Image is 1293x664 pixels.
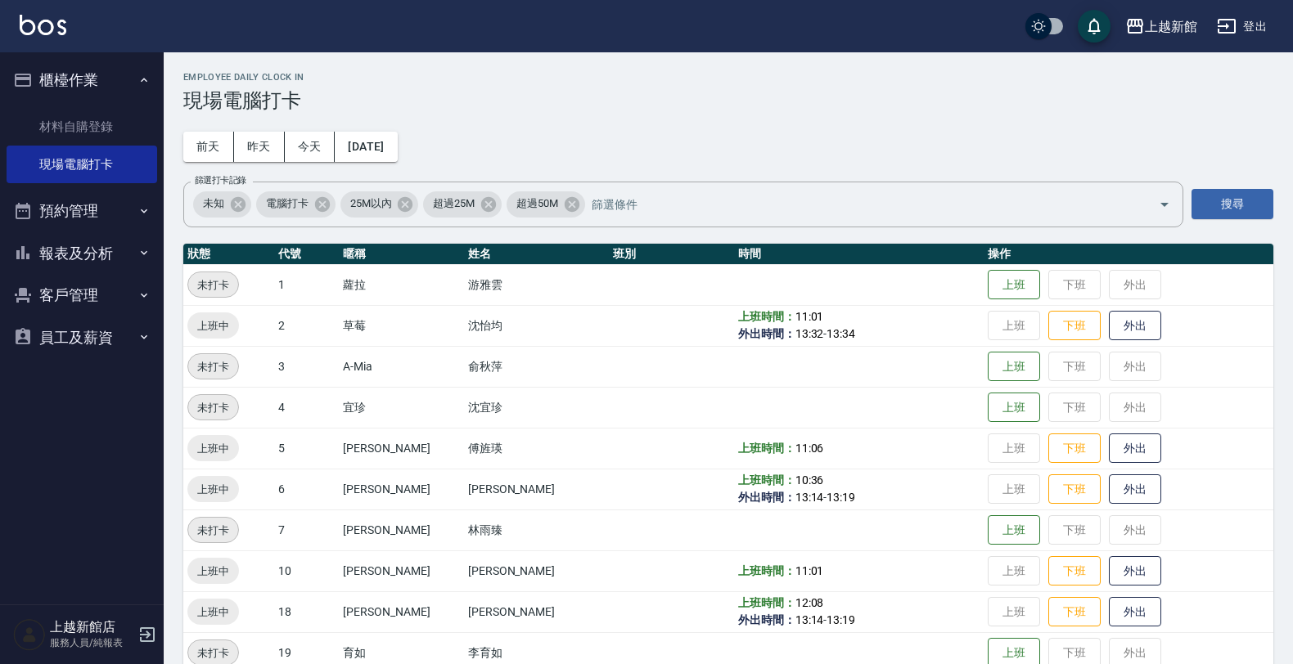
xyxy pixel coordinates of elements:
b: 上班時間： [738,473,795,487]
img: Logo [20,15,66,35]
td: 4 [274,387,339,428]
span: 上班中 [187,317,239,334]
button: 下班 [1048,433,1101,464]
td: [PERSON_NAME] [339,591,464,632]
td: 沈宜珍 [464,387,610,428]
td: - [734,469,984,509]
b: 上班時間： [738,310,795,323]
button: 下班 [1048,556,1101,586]
span: 未打卡 [188,276,238,294]
b: 外出時間： [738,491,795,504]
b: 外出時間： [738,327,795,340]
span: 超過25M [423,195,484,212]
span: 未打卡 [188,358,238,375]
td: 俞秋萍 [464,346,610,387]
button: 前天 [183,132,234,162]
td: [PERSON_NAME] [339,509,464,550]
span: 上班中 [187,440,239,457]
td: [PERSON_NAME] [339,428,464,469]
button: 上班 [988,270,1040,300]
button: 今天 [285,132,336,162]
td: 6 [274,469,339,509]
td: 18 [274,591,339,632]
button: 下班 [1048,597,1101,627]
button: 客戶管理 [7,274,157,316]
button: 上班 [988,352,1040,382]
th: 班別 [609,244,734,265]
td: 林雨臻 [464,509,610,550]
button: Open [1151,191,1178,218]
td: [PERSON_NAME] [339,550,464,591]
td: 草莓 [339,305,464,346]
p: 服務人員/純報表 [50,635,133,650]
span: 11:01 [795,310,824,323]
td: [PERSON_NAME] [464,591,610,632]
button: 上班 [988,393,1040,423]
td: 5 [274,428,339,469]
button: 下班 [1048,311,1101,341]
button: 外出 [1109,597,1161,627]
button: 上班 [988,515,1040,545]
div: 25M以內 [340,191,419,218]
label: 篩選打卡記錄 [195,174,246,186]
img: Person [13,618,46,651]
span: 超過50M [507,195,568,212]
th: 姓名 [464,244,610,265]
span: 13:32 [795,327,824,340]
h2: Employee Daily Clock In [183,72,1273,83]
td: A-Mia [339,346,464,387]
a: 現場電腦打卡 [7,146,157,183]
b: 上班時間： [738,442,795,455]
div: 未知 [193,191,251,218]
button: 外出 [1109,433,1161,464]
td: 1 [274,264,339,305]
span: 13:14 [795,613,824,626]
span: 未打卡 [188,644,238,662]
span: 13:14 [795,491,824,504]
span: 未知 [193,195,234,212]
th: 暱稱 [339,244,464,265]
span: 11:01 [795,564,824,577]
button: 外出 [1109,556,1161,586]
th: 操作 [984,244,1273,265]
b: 上班時間： [738,596,795,609]
td: 游雅雲 [464,264,610,305]
b: 上班時間： [738,564,795,577]
td: 2 [274,305,339,346]
span: 上班中 [187,481,239,498]
td: 10 [274,550,339,591]
button: 櫃檯作業 [7,59,157,101]
th: 時間 [734,244,984,265]
td: - [734,591,984,632]
div: 電腦打卡 [256,191,336,218]
span: 13:19 [827,613,855,626]
div: 上越新館 [1145,16,1197,37]
td: 7 [274,509,339,550]
td: 蘿拉 [339,264,464,305]
th: 狀態 [183,244,274,265]
button: 外出 [1109,311,1161,341]
td: 傅旌瑛 [464,428,610,469]
span: 13:34 [827,327,855,340]
button: 上越新館 [1119,10,1204,43]
td: [PERSON_NAME] [339,469,464,509]
td: 沈怡均 [464,305,610,346]
span: 10:36 [795,473,824,487]
button: save [1078,10,1111,43]
span: 上班中 [187,563,239,580]
b: 外出時間： [738,613,795,626]
button: 外出 [1109,474,1161,505]
button: 登出 [1210,11,1273,42]
th: 代號 [274,244,339,265]
button: [DATE] [335,132,397,162]
span: 未打卡 [188,522,238,539]
span: 25M以內 [340,195,402,212]
button: 預約管理 [7,190,157,232]
h3: 現場電腦打卡 [183,89,1273,112]
button: 搜尋 [1192,189,1273,219]
span: 電腦打卡 [256,195,318,212]
button: 下班 [1048,474,1101,505]
input: 篩選條件 [588,190,1130,218]
span: 11:06 [795,442,824,455]
div: 超過50M [507,191,585,218]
